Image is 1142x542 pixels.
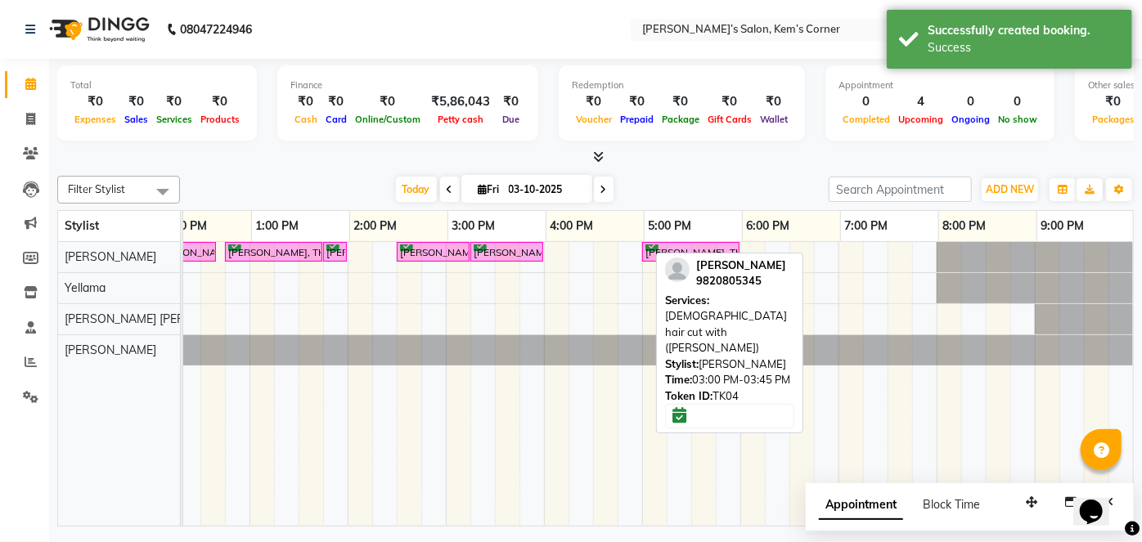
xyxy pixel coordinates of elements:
[696,273,786,289] div: 9820805345
[70,92,120,111] div: ₹0
[658,92,704,111] div: ₹0
[180,7,252,52] b: 08047224946
[65,343,156,357] span: [PERSON_NAME]
[290,92,321,111] div: ₹0
[65,280,106,295] span: Yellama
[290,114,321,125] span: Cash
[1088,114,1139,125] span: Packages
[42,7,154,52] img: logo
[227,244,321,260] div: [PERSON_NAME], TK03, 12:45 PM-01:45 PM, Hairwash - Below Shoulder
[743,214,794,238] a: 6:00 PM
[351,114,425,125] span: Online/Custom
[819,490,903,520] span: Appointment
[928,39,1120,56] div: Success
[68,182,125,195] span: Filter Stylist
[1073,477,1126,526] iframe: chat widget
[504,177,586,202] input: 2025-10-03
[894,114,947,125] span: Upcoming
[894,92,947,111] div: 4
[665,357,699,370] span: Stylist:
[196,92,244,111] div: ₹0
[982,178,1038,201] button: ADD NEW
[321,92,351,111] div: ₹0
[665,373,692,386] span: Time:
[665,389,713,402] span: Token ID:
[665,293,709,307] span: Services:
[65,311,251,326] span: [PERSON_NAME] [PERSON_NAME]
[704,92,756,111] div: ₹0
[947,92,994,111] div: 0
[351,92,425,111] div: ₹0
[396,177,437,202] span: Today
[756,92,792,111] div: ₹0
[325,244,345,260] div: [PERSON_NAME], TK03, 01:45 PM-02:00 PM, Hair Tong - Below Shoulder
[645,214,696,238] a: 5:00 PM
[350,214,402,238] a: 2:00 PM
[546,214,598,238] a: 4:00 PM
[841,214,892,238] a: 7:00 PM
[398,244,468,260] div: [PERSON_NAME], TK06, 02:30 PM-03:15 PM, [DEMOGRAPHIC_DATA] hair cut with ([PERSON_NAME])
[425,92,497,111] div: ₹5,86,043
[923,497,980,512] span: Block Time
[616,92,658,111] div: ₹0
[65,249,156,264] span: [PERSON_NAME]
[321,114,351,125] span: Card
[196,114,244,125] span: Products
[472,244,542,260] div: [PERSON_NAME], TK04, 03:15 PM-04:00 PM, [DEMOGRAPHIC_DATA] hair cut with ([PERSON_NAME])
[153,244,214,260] div: [PERSON_NAME], TK02, 12:00 PM-12:40 PM, Haircut - [DEMOGRAPHIC_DATA] Hair Cut ([PERSON_NAME])
[665,388,794,405] div: TK04
[1088,92,1139,111] div: ₹0
[152,114,196,125] span: Services
[644,244,738,260] div: [PERSON_NAME], TK05, 05:00 PM-06:00 PM, Hairwash with blowdry - Waist Length
[120,114,152,125] span: Sales
[986,183,1034,195] span: ADD NEW
[290,78,525,92] div: Finance
[839,114,894,125] span: Completed
[665,372,794,388] div: 03:00 PM-03:45 PM
[152,92,196,111] div: ₹0
[572,92,616,111] div: ₹0
[665,258,690,282] img: profile
[434,114,488,125] span: Petty cash
[70,114,120,125] span: Expenses
[252,214,303,238] a: 1:00 PM
[994,114,1041,125] span: No show
[572,114,616,125] span: Voucher
[947,114,994,125] span: Ongoing
[70,78,244,92] div: Total
[497,92,525,111] div: ₹0
[704,114,756,125] span: Gift Cards
[928,22,1120,39] div: Successfully created booking.
[120,92,152,111] div: ₹0
[498,114,524,125] span: Due
[696,258,786,271] span: [PERSON_NAME]
[616,114,658,125] span: Prepaid
[665,356,794,373] div: [PERSON_NAME]
[1037,214,1089,238] a: 9:00 PM
[839,78,1041,92] div: Appointment
[756,114,792,125] span: Wallet
[65,218,99,233] span: Stylist
[474,183,504,195] span: Fri
[839,92,894,111] div: 0
[994,92,1041,111] div: 0
[829,177,972,202] input: Search Appointment
[665,309,787,354] span: [DEMOGRAPHIC_DATA] hair cut with ([PERSON_NAME])
[658,114,704,125] span: Package
[448,214,500,238] a: 3:00 PM
[572,78,792,92] div: Redemption
[939,214,991,238] a: 8:00 PM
